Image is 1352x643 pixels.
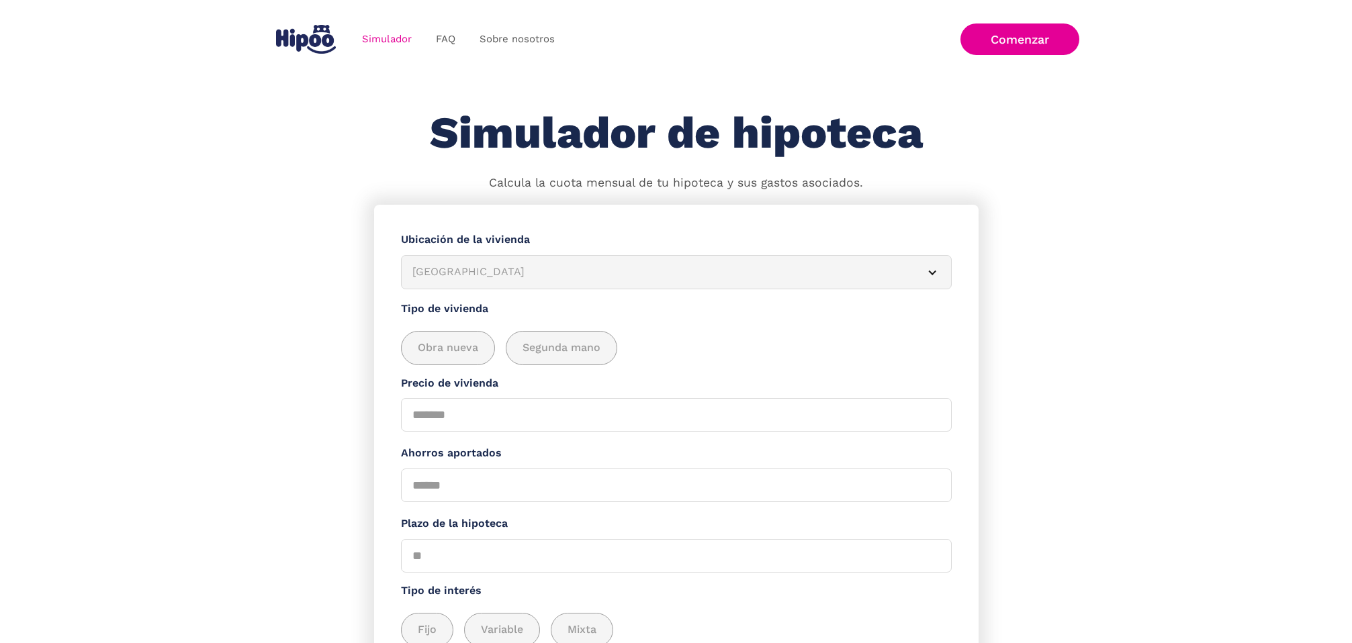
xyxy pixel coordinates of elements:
[412,264,908,281] div: [GEOGRAPHIC_DATA]
[424,26,467,52] a: FAQ
[350,26,424,52] a: Simulador
[418,622,437,638] span: Fijo
[401,583,952,599] label: Tipo de interés
[430,109,923,158] h1: Simulador de hipoteca
[401,232,952,248] label: Ubicación de la vivienda
[401,445,952,462] label: Ahorros aportados
[568,622,596,638] span: Mixta
[489,175,863,192] p: Calcula la cuota mensual de tu hipoteca y sus gastos asociados.
[401,301,952,317] label: Tipo de vivienda
[467,26,567,52] a: Sobre nosotros
[401,375,952,392] label: Precio de vivienda
[401,515,952,532] label: Plazo de la hipoteca
[401,255,952,289] article: [GEOGRAPHIC_DATA]
[960,23,1079,55] a: Comenzar
[481,622,523,638] span: Variable
[401,331,952,365] div: add_description_here
[523,340,600,356] span: Segunda mano
[418,340,478,356] span: Obra nueva
[273,19,339,59] a: home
